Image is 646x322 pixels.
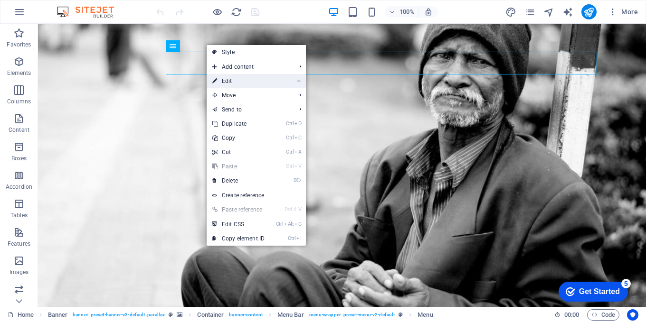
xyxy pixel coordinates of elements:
a: CtrlVPaste [207,159,270,174]
i: C [294,221,301,227]
i: Ctrl [286,149,294,155]
i: Reload page [231,7,242,18]
img: Editor Logo [55,6,126,18]
p: Tables [10,212,28,219]
a: CtrlDDuplicate [207,117,270,131]
div: Get Started 5 items remaining, 0% complete [5,5,75,25]
span: . banner-content [228,309,262,321]
span: Add content [207,60,292,74]
i: D [294,120,301,127]
i: Ctrl [276,221,284,227]
a: Style [207,45,306,59]
span: 00 00 [564,309,579,321]
button: 100% [385,6,419,18]
i: ⌦ [294,177,301,184]
i: ⏎ [297,78,301,84]
a: Create reference [207,188,306,202]
i: Alt [284,221,294,227]
i: Ctrl [286,120,294,127]
nav: breadcrumb [48,309,433,321]
span: . banner .preset-banner-v3-default .parallax [71,309,165,321]
i: AI Writer [562,7,573,18]
i: V [294,163,301,169]
p: Elements [7,69,31,77]
i: Publish [583,7,594,18]
p: Images [9,268,29,276]
i: Navigator [543,7,554,18]
h6: Session time [554,309,579,321]
button: design [505,6,517,18]
button: reload [230,6,242,18]
span: Click to select. Double-click to edit [277,309,304,321]
span: More [608,7,638,17]
button: text_generator [562,6,574,18]
a: CtrlCCopy [207,131,270,145]
button: navigator [543,6,555,18]
p: Boxes [11,155,27,162]
i: This element is a customizable preset [169,312,173,317]
i: Ctrl [286,135,294,141]
i: Ctrl [288,235,295,241]
button: Usercentrics [627,309,638,321]
i: On resize automatically adjust zoom level to fit chosen device. [424,8,433,16]
button: publish [581,4,597,19]
h6: 100% [399,6,415,18]
button: Code [587,309,619,321]
i: Pages (Ctrl+Alt+S) [524,7,535,18]
a: Ctrl⇧VPaste reference [207,202,270,217]
p: Columns [7,98,31,105]
i: This element contains a background [177,312,182,317]
i: X [294,149,301,155]
i: Ctrl [285,206,292,212]
p: Content [9,126,29,134]
span: Click to select. Double-click to edit [197,309,224,321]
div: 5 [68,2,77,11]
a: CtrlXCut [207,145,270,159]
i: This element is a customizable preset [399,312,403,317]
a: CtrlAltCEdit CSS [207,217,270,231]
a: ⏎Edit [207,74,270,88]
p: Features [8,240,30,248]
span: . menu-wrapper .preset-menu-v2-default [308,309,395,321]
a: ⌦Delete [207,174,270,188]
span: Move [207,88,292,102]
div: Get Started [26,10,66,19]
i: ⇧ [293,206,297,212]
a: Click to cancel selection. Double-click to open Pages [8,309,34,321]
span: Click to select. Double-click to edit [48,309,68,321]
p: Accordion [6,183,32,191]
span: Code [591,309,615,321]
p: Favorites [7,41,31,48]
span: : [571,311,572,318]
span: Click to select. Double-click to edit [418,309,433,321]
i: I [296,235,301,241]
i: Ctrl [286,163,294,169]
button: Click here to leave preview mode and continue editing [211,6,223,18]
button: More [604,4,642,19]
i: Design (Ctrl+Alt+Y) [505,7,516,18]
button: pages [524,6,536,18]
i: C [294,135,301,141]
a: CtrlICopy element ID [207,231,270,246]
a: Send to [207,102,292,117]
i: V [298,206,301,212]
